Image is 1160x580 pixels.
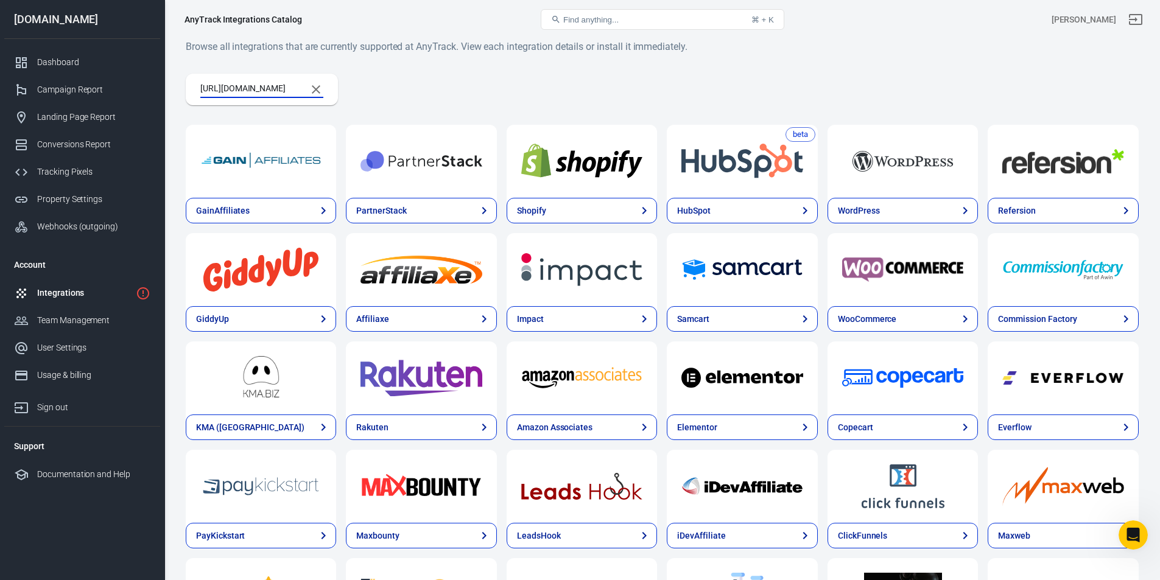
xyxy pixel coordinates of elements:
[828,414,978,440] a: Copecart
[998,421,1032,434] div: Everflow
[196,421,304,434] div: KMA ([GEOGRAPHIC_DATA])
[828,341,978,414] a: Copecart
[37,468,150,481] div: Documentation and Help
[4,213,160,240] a: Webhooks (outgoing)
[37,193,150,206] div: Property Settings
[4,432,160,461] li: Support
[200,248,322,292] img: GiddyUp
[66,354,228,378] button: 🎓 Learn about AnyTrack features
[988,414,1138,440] a: Everflow
[4,186,160,213] a: Property Settings
[988,450,1138,523] a: Maxweb
[828,198,978,223] a: WordPress
[517,204,546,217] div: Shopify
[196,204,250,217] div: GainAffiliates
[1002,464,1123,508] img: Maxweb
[4,334,160,362] a: User Settings
[988,523,1138,548] a: Maxweb
[667,341,817,414] a: Elementor
[838,421,873,434] div: Copecart
[988,306,1138,332] a: Commission Factory
[838,204,880,217] div: WordPress
[1121,5,1150,34] a: Sign out
[360,139,482,183] img: PartnerStack
[828,125,978,198] a: WordPress
[507,523,657,548] a: LeadsHook
[507,414,657,440] a: Amazon Associates
[828,233,978,306] a: WooCommerce
[32,323,139,348] button: 💬 Technical Support
[19,77,190,89] div: Hey [PERSON_NAME],
[998,529,1030,542] div: Maxweb
[4,14,160,25] div: [DOMAIN_NAME]
[37,341,150,354] div: User Settings
[517,529,561,542] div: LeadsHook
[4,103,160,131] a: Landing Page Report
[186,414,336,440] a: KMA ([GEOGRAPHIC_DATA])
[35,7,54,26] img: Profile image for Laurent
[988,341,1138,414] a: Everflow
[998,204,1036,217] div: Refersion
[507,125,657,198] a: Shopify
[681,139,803,183] img: HubSpot
[356,313,389,326] div: Affiliaxe
[4,76,160,103] a: Campaign Report
[136,286,150,301] svg: 1 networks not verified yet
[360,464,482,508] img: Maxbounty
[507,341,657,414] a: Amazon Associates
[838,529,887,542] div: ClickFunnels
[563,15,619,24] span: Find anything...
[356,529,399,542] div: Maxbounty
[186,523,336,548] a: PayKickstart
[186,39,1139,54] h6: Browse all integrations that are currently supported at AnyTrack. View each integration details o...
[4,158,160,186] a: Tracking Pixels
[521,356,642,400] img: Amazon Associates
[37,166,150,178] div: Tracking Pixels
[37,369,150,382] div: Usage & billing
[37,111,150,124] div: Landing Page Report
[196,313,229,326] div: GiddyUp
[200,356,322,400] img: KMA (KissMyAds)
[507,233,657,306] a: Impact
[828,306,978,332] a: WooCommerce
[681,356,803,400] img: Elementor
[541,9,784,30] button: Find anything...⌘ + K
[200,464,322,508] img: PayKickstart
[346,341,496,414] a: Rakuten
[517,421,592,434] div: Amazon Associates
[842,248,963,292] img: WooCommerce
[842,356,963,400] img: Copecart
[828,523,978,548] a: ClickFunnels
[667,450,817,523] a: iDevAffiliate
[517,313,544,326] div: Impact
[667,198,817,223] a: HubSpot
[346,450,496,523] a: Maxbounty
[988,198,1138,223] a: Refersion
[677,313,709,326] div: Samcart
[346,414,496,440] a: Rakuten
[64,384,165,408] button: 💡 Feature Request
[191,5,214,28] button: Home
[681,464,803,508] img: iDevAffiliate
[1002,356,1123,400] img: Everflow
[1052,13,1116,26] div: Account id: ALiREBa8
[667,306,817,332] a: Samcart
[677,529,725,542] div: iDevAffiliate
[214,5,236,27] div: Close
[37,83,150,96] div: Campaign Report
[751,15,774,24] div: ⌘ + K
[667,523,817,548] a: iDevAffiliate
[346,125,496,198] a: PartnerStack
[200,139,322,183] img: GainAffiliates
[346,198,496,223] a: PartnerStack
[186,306,336,332] a: GiddyUp
[19,89,190,113] div: Which option best applies to your reason for contacting AnyTrack [DATE]?
[838,313,896,326] div: WooCommerce
[4,362,160,389] a: Usage & billing
[170,384,228,408] button: 💳 Billing
[681,248,803,292] img: Samcart
[4,279,160,307] a: Integrations
[988,233,1138,306] a: Commission Factory
[521,464,642,508] img: LeadsHook
[346,523,496,548] a: Maxbounty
